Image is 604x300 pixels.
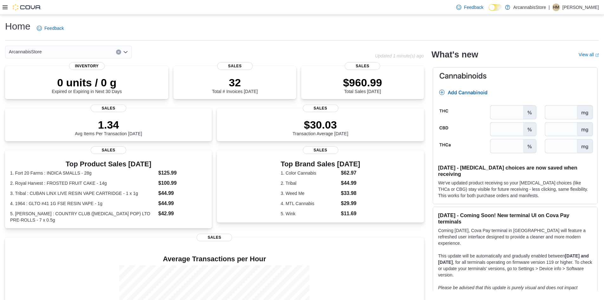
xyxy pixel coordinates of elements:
[52,76,122,94] div: Expired or Expiring in Next 30 Days
[158,200,207,207] dd: $44.99
[513,3,546,11] p: ArcannabisStore
[552,3,560,11] div: Henrique Merzari
[10,160,207,168] h3: Top Product Sales [DATE]
[489,4,502,11] input: Dark Mode
[341,200,360,207] dd: $29.99
[197,234,232,241] span: Sales
[464,4,483,10] span: Feedback
[438,227,592,246] p: Coming [DATE], Cova Pay terminal in [GEOGRAPHIC_DATA] will feature a refreshed user interface des...
[438,212,592,225] h3: [DATE] - Coming Soon! New terminal UI on Cova Pay terminals
[595,53,599,57] svg: External link
[343,76,382,94] div: Total Sales [DATE]
[10,180,156,186] dt: 2. Royal Harvest : FROSTED FRUIT CAKE - 14g
[281,160,360,168] h3: Top Brand Sales [DATE]
[345,62,380,70] span: Sales
[303,146,338,154] span: Sales
[341,179,360,187] dd: $44.99
[281,200,338,207] dt: 4. MTL Cannabis
[293,118,348,136] div: Transaction Average [DATE]
[158,210,207,217] dd: $42.99
[10,190,156,197] dt: 3. Tribal : CUBAN LINX LIVE RESIN VAPE CARTRIDGE - 1 x 1g
[9,48,42,56] span: ArcannabisStore
[438,253,592,278] p: This update will be automatically and gradually enabled between , for all terminals operating on ...
[75,118,142,131] p: 1.34
[217,62,253,70] span: Sales
[341,190,360,197] dd: $33.98
[341,210,360,217] dd: $11.69
[281,180,338,186] dt: 2. Tribal
[123,50,128,55] button: Open list of options
[158,169,207,177] dd: $125.99
[303,104,338,112] span: Sales
[432,50,478,60] h2: What's new
[562,3,599,11] p: [PERSON_NAME]
[454,1,486,14] a: Feedback
[553,3,559,11] span: HM
[549,3,550,11] p: |
[438,180,592,199] p: We've updated product receiving so your [MEDICAL_DATA] choices (like THCa or CBG) stay visible fo...
[75,118,142,136] div: Avg Items Per Transaction [DATE]
[91,146,126,154] span: Sales
[116,50,121,55] button: Clear input
[343,76,382,89] p: $960.99
[158,190,207,197] dd: $44.99
[34,22,66,35] a: Feedback
[158,179,207,187] dd: $100.99
[293,118,348,131] p: $30.03
[212,76,258,89] p: 32
[438,164,592,177] h3: [DATE] - [MEDICAL_DATA] choices are now saved when receiving
[212,76,258,94] div: Total # Invoices [DATE]
[281,210,338,217] dt: 5. Wink
[281,170,338,176] dt: 1. Color Cannabis
[69,62,105,70] span: Inventory
[5,20,30,33] h1: Home
[341,169,360,177] dd: $62.97
[281,190,338,197] dt: 3. Weed Me
[579,52,599,57] a: View allExternal link
[44,25,64,31] span: Feedback
[13,4,41,10] img: Cova
[10,210,156,223] dt: 5. [PERSON_NAME] : COUNTRY CLUB ([MEDICAL_DATA] POP) LTO PRE-ROLLS - 7 x 0.5g
[52,76,122,89] p: 0 units / 0 g
[375,53,424,58] p: Updated 1 minute(s) ago
[10,255,419,263] h4: Average Transactions per Hour
[10,200,156,207] dt: 4. 1964 : GLTO #41 1G FSE RESIN VAPE - 1g
[438,285,578,297] em: Please be advised that this update is purely visual and does not impact payment functionality.
[10,170,156,176] dt: 1. Fort 20 Farms : INDICA SMALLS - 28g
[91,104,126,112] span: Sales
